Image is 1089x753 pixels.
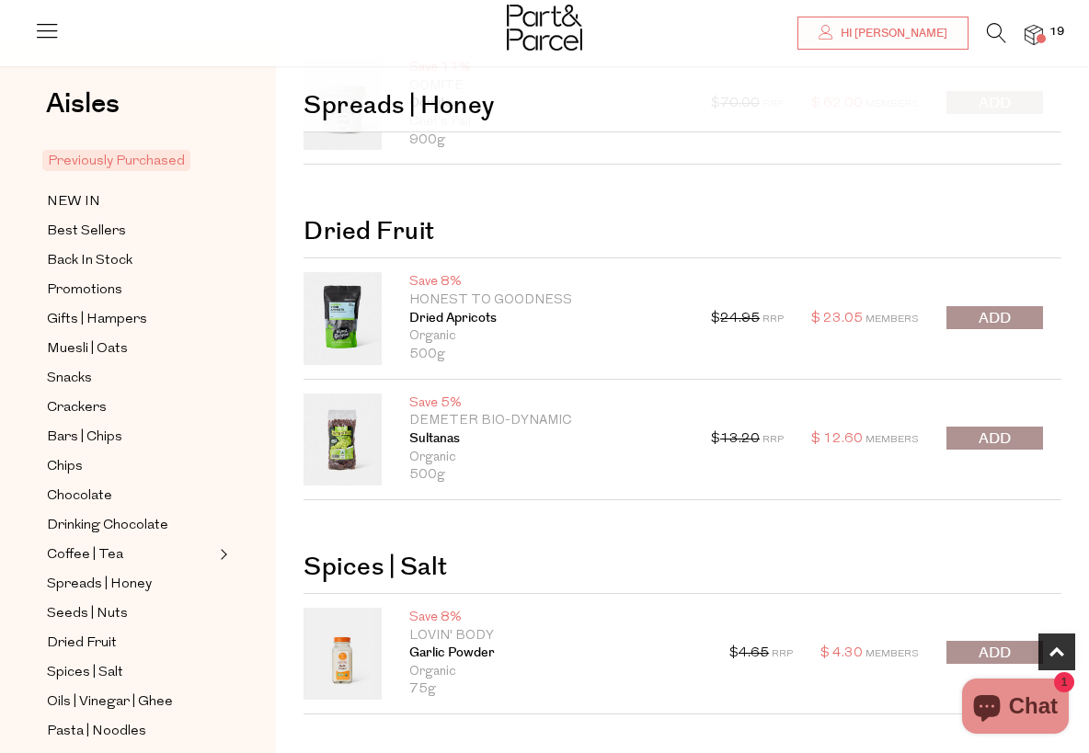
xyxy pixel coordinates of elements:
span: Coffee | Tea [47,544,123,566]
s: 4.65 [739,646,769,660]
a: 19 [1025,25,1043,44]
a: Garlic Powder [409,645,702,663]
p: 500g [409,346,683,364]
a: NEW IN [47,190,214,213]
span: Seeds | Nuts [47,603,128,625]
span: 4.30 [832,646,863,660]
a: Pasta | Noodles [47,720,214,743]
span: Members [865,649,919,659]
a: Coffee | Tea [47,543,214,566]
img: Part&Parcel [507,5,582,51]
span: 19 [1045,24,1069,40]
span: Promotions [47,280,122,302]
span: 23.05 [823,312,863,325]
p: Organic [409,663,702,681]
span: Drinking Chocolate [47,515,168,537]
a: Spices | Salt [47,661,214,684]
span: $ [711,432,720,446]
a: Previously Purchased [47,150,214,172]
a: Seeds | Nuts [47,602,214,625]
h2: Dried Fruit [304,192,1061,258]
span: Back In Stock [47,250,132,272]
span: Spices | Salt [47,662,123,684]
span: Gifts | Hampers [47,309,147,331]
span: $ [811,312,820,325]
a: Gifts | Hampers [47,308,214,331]
a: Oils | Vinegar | Ghee [47,690,214,713]
span: Best Sellers [47,221,126,243]
p: Save 8% [409,609,702,627]
span: Chips [47,456,83,478]
inbox-online-store-chat: Shopify online store chat [957,679,1074,738]
h2: Spreads | Honey [304,66,1061,132]
s: 24.95 [720,312,760,325]
a: Sultanas [409,430,683,449]
span: $ [729,646,739,660]
a: Chocolate [47,485,214,508]
span: Chocolate [47,485,112,508]
p: Honest to Goodness [409,291,683,310]
a: Aisles [46,90,120,136]
span: Previously Purchased [42,150,190,171]
span: Hi [PERSON_NAME] [836,26,947,41]
span: Aisles [46,84,120,124]
p: Organic [409,327,683,346]
a: Spreads | Honey [47,573,214,596]
a: Drinking Chocolate [47,514,214,537]
span: $ [711,312,720,325]
span: Dried Fruit [47,633,117,655]
a: Dried Apricots [409,310,683,328]
a: Chips [47,455,214,478]
p: Organic [409,449,683,467]
span: RRP [762,314,784,325]
span: Members [865,435,919,445]
p: Demeter Bio-Dynamic [409,412,683,430]
span: Pasta | Noodles [47,721,146,743]
a: Muesli | Oats [47,337,214,360]
span: NEW IN [47,191,100,213]
span: Bars | Chips [47,427,122,449]
a: Back In Stock [47,249,214,272]
span: $ [820,646,830,660]
span: Spreads | Honey [47,574,152,596]
span: Members [865,314,919,325]
s: 13.20 [720,432,760,446]
span: Oils | Vinegar | Ghee [47,691,173,713]
a: Promotions [47,279,214,302]
p: 75g [409,680,702,699]
p: 900g [409,131,683,150]
a: Snacks [47,367,214,390]
p: Save 5% [409,394,683,413]
span: 12.60 [823,432,863,446]
span: RRP [772,649,793,659]
h2: Spices | Salt [304,528,1061,594]
a: Best Sellers [47,220,214,243]
span: Muesli | Oats [47,338,128,360]
p: 500g [409,466,683,485]
a: Dried Fruit [47,632,214,655]
button: Expand/Collapse Coffee | Tea [215,543,228,565]
p: Save 8% [409,273,683,291]
a: Crackers [47,396,214,419]
p: Lovin' Body [409,627,702,645]
a: Hi [PERSON_NAME] [797,17,969,50]
a: Bars | Chips [47,426,214,449]
span: $ [811,432,820,446]
span: Crackers [47,397,107,419]
span: Snacks [47,368,92,390]
span: RRP [762,435,784,445]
